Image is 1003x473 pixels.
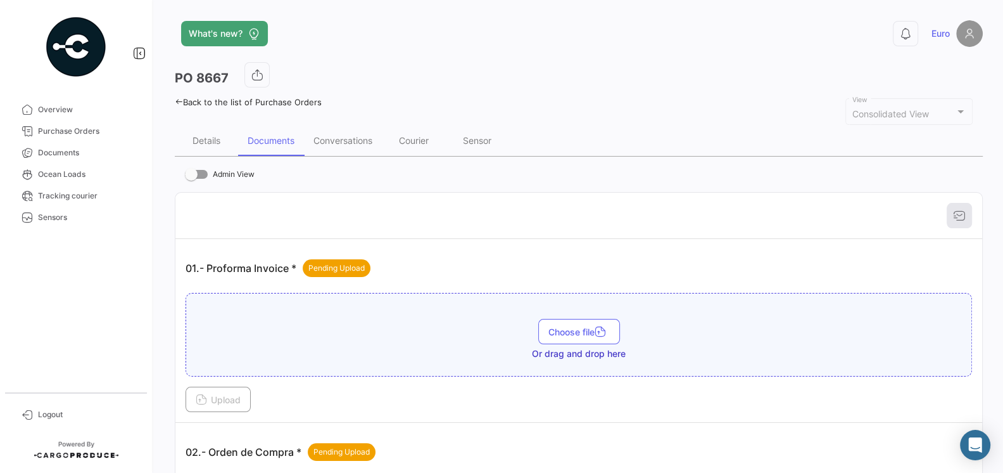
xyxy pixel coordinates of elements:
[38,147,137,159] span: Documents
[960,430,990,460] div: Abrir Intercom Messenger
[532,347,626,360] span: Or drag and drop here
[38,104,137,115] span: Overview
[10,207,142,228] a: Sensors
[44,15,108,79] img: powered-by.png
[538,319,620,344] button: Choose file
[186,259,370,277] p: 01.- Proforma Invoice *
[313,135,372,146] div: Conversations
[931,27,950,40] span: Euro
[548,327,610,337] span: Choose file
[38,212,137,223] span: Sensors
[308,262,365,274] span: Pending Upload
[175,69,229,87] h3: PO 8667
[38,409,137,420] span: Logout
[248,135,294,146] div: Documents
[10,164,142,185] a: Ocean Loads
[38,169,137,180] span: Ocean Loads
[186,443,375,461] p: 02.- Orden de Compra *
[38,190,137,202] span: Tracking courier
[192,135,220,146] div: Details
[175,97,322,107] a: Back to the list of Purchase Orders
[186,387,251,412] button: Upload
[196,394,241,405] span: Upload
[463,135,491,146] div: Sensor
[852,108,929,119] mat-select-trigger: Consolidated View
[10,120,142,142] a: Purchase Orders
[313,446,370,458] span: Pending Upload
[38,126,137,137] span: Purchase Orders
[181,21,268,46] button: What's new?
[213,167,255,182] span: Admin View
[956,20,983,47] img: placeholder-user.png
[10,185,142,207] a: Tracking courier
[10,142,142,164] a: Documents
[399,135,429,146] div: Courier
[10,99,142,120] a: Overview
[189,27,243,40] span: What's new?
